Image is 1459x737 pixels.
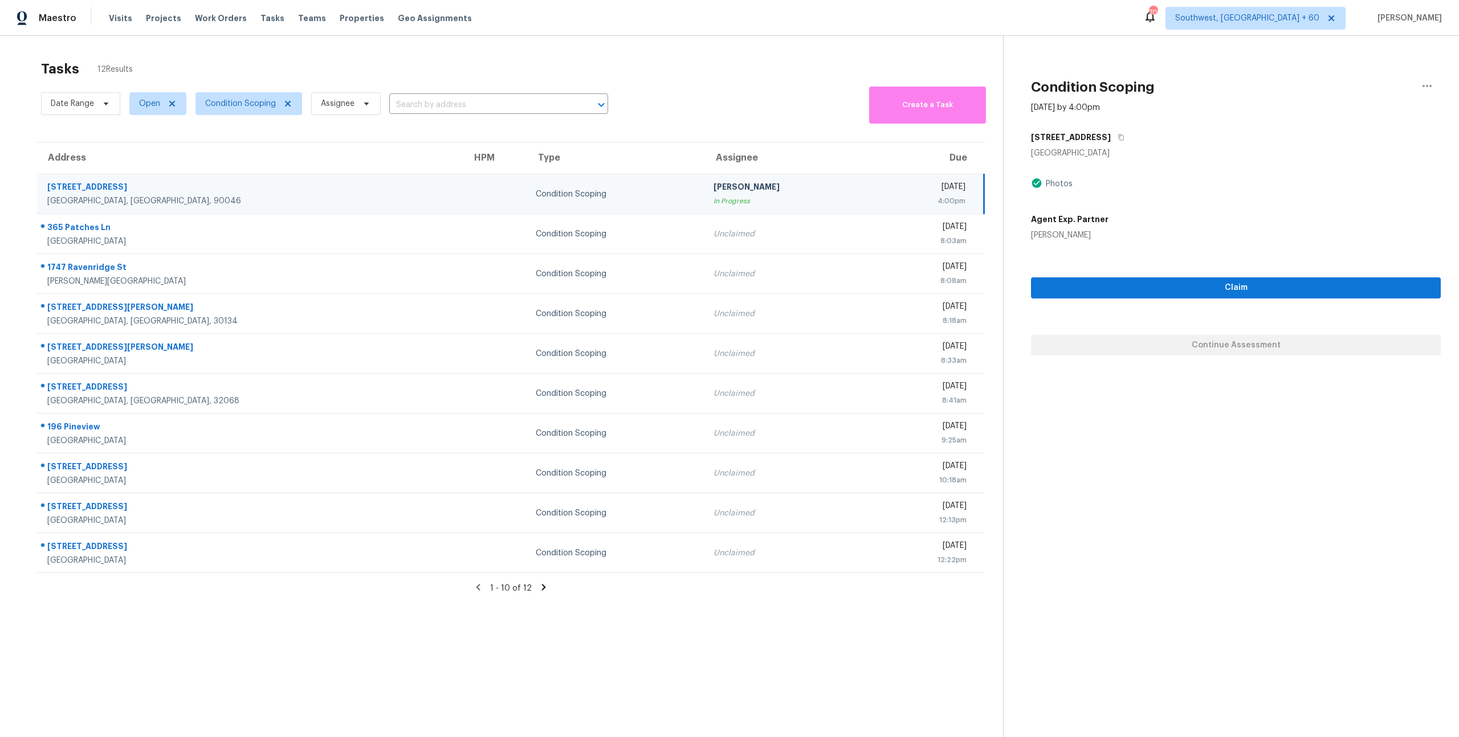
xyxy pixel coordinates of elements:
[536,468,695,479] div: Condition Scoping
[340,13,384,24] span: Properties
[882,301,967,315] div: [DATE]
[47,541,454,555] div: [STREET_ADDRESS]
[714,181,863,195] div: [PERSON_NAME]
[882,235,967,247] div: 8:03am
[536,268,695,280] div: Condition Scoping
[109,13,132,24] span: Visits
[536,308,695,320] div: Condition Scoping
[490,584,532,592] span: 1 - 10 of 12
[714,228,863,240] div: Unclaimed
[536,507,695,519] div: Condition Scoping
[195,13,247,24] span: Work Orders
[714,547,863,559] div: Unclaimed
[704,142,873,174] th: Assignee
[47,316,454,327] div: [GEOGRAPHIC_DATA], [GEOGRAPHIC_DATA], 30134
[882,500,967,514] div: [DATE]
[47,222,454,236] div: 365 Patches Ln
[47,261,454,276] div: 1747 Ravenridge St
[875,99,980,112] span: Create a Task
[36,142,463,174] th: Address
[1031,148,1441,159] div: [GEOGRAPHIC_DATA]
[882,355,967,366] div: 8:33am
[47,276,454,287] div: [PERSON_NAME][GEOGRAPHIC_DATA]
[714,348,863,359] div: Unclaimed
[1031,132,1111,143] h5: [STREET_ADDRESS]
[536,547,695,559] div: Condition Scoping
[47,341,454,355] div: [STREET_ADDRESS][PERSON_NAME]
[47,236,454,247] div: [GEOGRAPHIC_DATA]
[47,461,454,475] div: [STREET_ADDRESS]
[47,301,454,316] div: [STREET_ADDRESS][PERSON_NAME]
[41,63,79,75] h2: Tasks
[527,142,704,174] th: Type
[1149,7,1157,18] div: 705
[714,468,863,479] div: Unclaimed
[882,435,967,446] div: 9:25am
[536,348,695,359] div: Condition Scoping
[1031,230,1108,241] div: [PERSON_NAME]
[882,420,967,435] div: [DATE]
[298,13,326,24] span: Teams
[205,98,276,109] span: Condition Scoping
[398,13,472,24] span: Geo Assignments
[1031,81,1155,93] h2: Condition Scoping
[47,421,454,435] div: 196 Pineview
[882,395,967,406] div: 8:41am
[1175,13,1319,24] span: Southwest, [GEOGRAPHIC_DATA] + 60
[1111,127,1126,148] button: Copy Address
[714,268,863,280] div: Unclaimed
[47,435,454,447] div: [GEOGRAPHIC_DATA]
[1031,214,1108,225] h5: Agent Exp. Partner
[882,554,967,566] div: 12:22pm
[882,460,967,474] div: [DATE]
[146,13,181,24] span: Projects
[139,98,160,109] span: Open
[47,515,454,526] div: [GEOGRAPHIC_DATA]
[536,189,695,200] div: Condition Scoping
[714,308,863,320] div: Unclaimed
[47,475,454,486] div: [GEOGRAPHIC_DATA]
[47,181,454,195] div: [STREET_ADDRESS]
[882,380,967,395] div: [DATE]
[714,428,863,439] div: Unclaimed
[1373,13,1442,24] span: [PERSON_NAME]
[882,261,967,275] div: [DATE]
[1040,281,1432,295] span: Claim
[1031,277,1441,298] button: Claim
[463,142,527,174] th: HPM
[714,388,863,399] div: Unclaimed
[882,315,967,326] div: 8:18am
[882,181,965,195] div: [DATE]
[47,381,454,395] div: [STREET_ADDRESS]
[1042,178,1073,190] div: Photos
[882,221,967,235] div: [DATE]
[47,555,454,566] div: [GEOGRAPHIC_DATA]
[47,395,454,407] div: [GEOGRAPHIC_DATA], [GEOGRAPHIC_DATA], 32068
[882,195,965,207] div: 4:00pm
[47,355,454,367] div: [GEOGRAPHIC_DATA]
[714,195,863,207] div: In Progress
[47,501,454,515] div: [STREET_ADDRESS]
[869,87,986,124] button: Create a Task
[51,98,94,109] span: Date Range
[882,275,967,286] div: 8:08am
[882,474,967,486] div: 10:18am
[97,64,133,75] span: 12 Results
[1031,102,1100,113] div: [DATE] by 4:00pm
[873,142,984,174] th: Due
[321,98,354,109] span: Assignee
[39,13,76,24] span: Maestro
[47,195,454,207] div: [GEOGRAPHIC_DATA], [GEOGRAPHIC_DATA], 90046
[593,97,609,113] button: Open
[536,228,695,240] div: Condition Scoping
[536,388,695,399] div: Condition Scoping
[882,540,967,554] div: [DATE]
[260,14,284,22] span: Tasks
[882,514,967,526] div: 12:13pm
[536,428,695,439] div: Condition Scoping
[1031,177,1042,189] img: Artifact Present Icon
[389,96,576,114] input: Search by address
[714,507,863,519] div: Unclaimed
[882,341,967,355] div: [DATE]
